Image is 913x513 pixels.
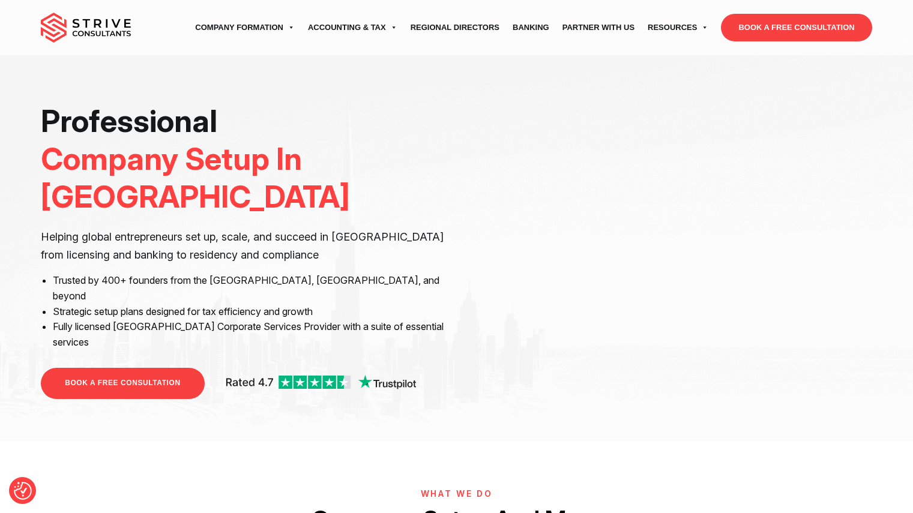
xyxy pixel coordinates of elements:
[14,482,32,500] button: Consent Preferences
[41,13,131,43] img: main-logo.svg
[404,11,506,44] a: Regional Directors
[41,140,350,215] span: Company Setup In [GEOGRAPHIC_DATA]
[506,11,556,44] a: Banking
[41,228,447,264] p: Helping global entrepreneurs set up, scale, and succeed in [GEOGRAPHIC_DATA] from licensing and b...
[301,11,404,44] a: Accounting & Tax
[53,304,447,320] li: Strategic setup plans designed for tax efficiency and growth
[41,102,447,216] h1: Professional
[465,102,872,331] iframe: <br />
[641,11,715,44] a: Resources
[556,11,641,44] a: Partner with Us
[14,482,32,500] img: Revisit consent button
[53,273,447,304] li: Trusted by 400+ founders from the [GEOGRAPHIC_DATA], [GEOGRAPHIC_DATA], and beyond
[41,368,204,398] a: BOOK A FREE CONSULTATION
[53,319,447,350] li: Fully licensed [GEOGRAPHIC_DATA] Corporate Services Provider with a suite of essential services
[721,14,872,41] a: BOOK A FREE CONSULTATION
[188,11,301,44] a: Company Formation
